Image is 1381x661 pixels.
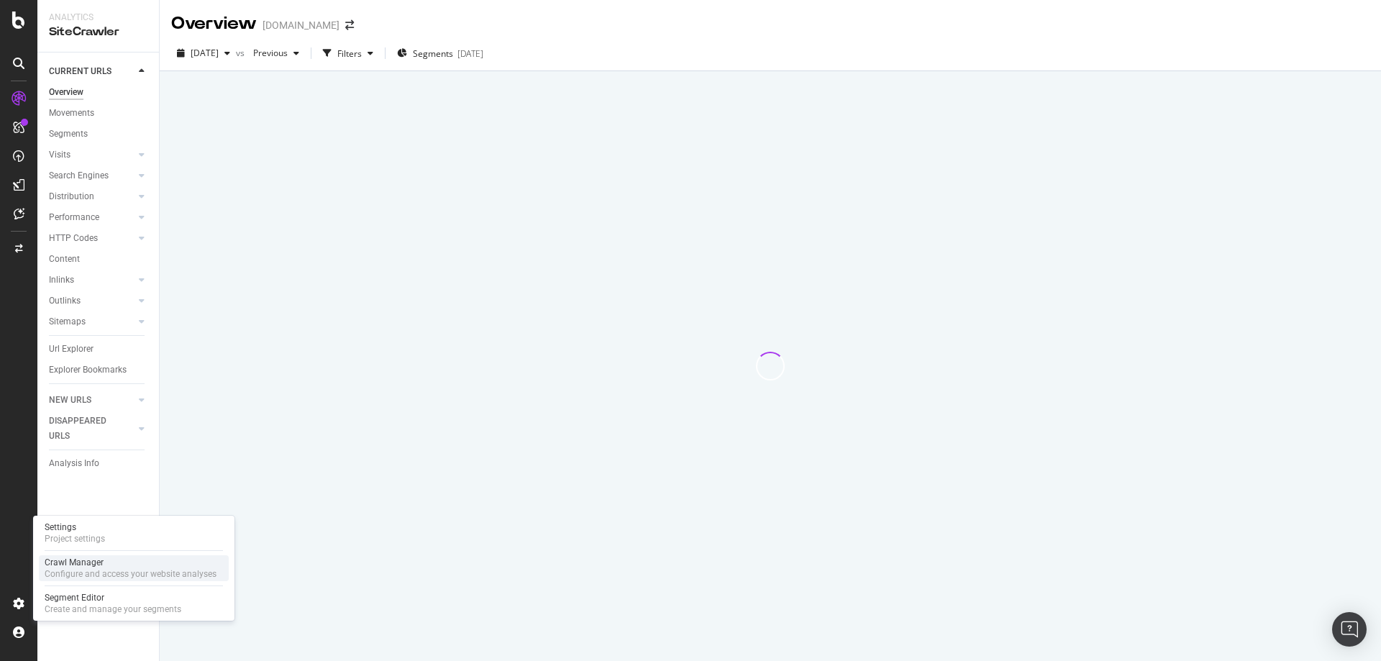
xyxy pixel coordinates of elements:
[45,521,105,533] div: Settings
[39,520,229,546] a: SettingsProject settings
[413,47,453,60] span: Segments
[317,42,379,65] button: Filters
[49,231,135,246] a: HTTP Codes
[49,64,111,79] div: CURRENT URLS
[49,252,80,267] div: Content
[39,555,229,581] a: Crawl ManagerConfigure and access your website analyses
[49,393,91,408] div: NEW URLS
[49,85,83,100] div: Overview
[49,414,122,444] div: DISAPPEARED URLS
[49,273,135,288] a: Inlinks
[49,393,135,408] a: NEW URLS
[49,314,86,329] div: Sitemaps
[1332,612,1367,647] div: Open Intercom Messenger
[49,314,135,329] a: Sitemaps
[236,47,247,59] span: vs
[49,231,98,246] div: HTTP Codes
[49,168,135,183] a: Search Engines
[391,42,489,65] button: Segments[DATE]
[49,85,149,100] a: Overview
[49,456,99,471] div: Analysis Info
[49,342,149,357] a: Url Explorer
[49,127,88,142] div: Segments
[45,603,181,615] div: Create and manage your segments
[49,127,149,142] a: Segments
[191,47,219,59] span: 2025 Sep. 8th
[49,168,109,183] div: Search Engines
[49,293,135,309] a: Outlinks
[49,106,149,121] a: Movements
[49,252,149,267] a: Content
[457,47,483,60] div: [DATE]
[45,557,217,568] div: Crawl Manager
[49,12,147,24] div: Analytics
[49,342,94,357] div: Url Explorer
[49,363,149,378] a: Explorer Bookmarks
[45,533,105,544] div: Project settings
[171,12,257,36] div: Overview
[247,42,305,65] button: Previous
[337,47,362,60] div: Filters
[49,24,147,40] div: SiteCrawler
[49,210,135,225] a: Performance
[45,568,217,580] div: Configure and access your website analyses
[39,591,229,616] a: Segment EditorCreate and manage your segments
[49,147,70,163] div: Visits
[49,106,94,121] div: Movements
[49,273,74,288] div: Inlinks
[49,210,99,225] div: Performance
[263,18,339,32] div: [DOMAIN_NAME]
[49,189,94,204] div: Distribution
[247,47,288,59] span: Previous
[345,20,354,30] div: arrow-right-arrow-left
[171,42,236,65] button: [DATE]
[49,64,135,79] a: CURRENT URLS
[49,147,135,163] a: Visits
[49,293,81,309] div: Outlinks
[49,363,127,378] div: Explorer Bookmarks
[49,189,135,204] a: Distribution
[49,414,135,444] a: DISAPPEARED URLS
[49,456,149,471] a: Analysis Info
[45,592,181,603] div: Segment Editor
